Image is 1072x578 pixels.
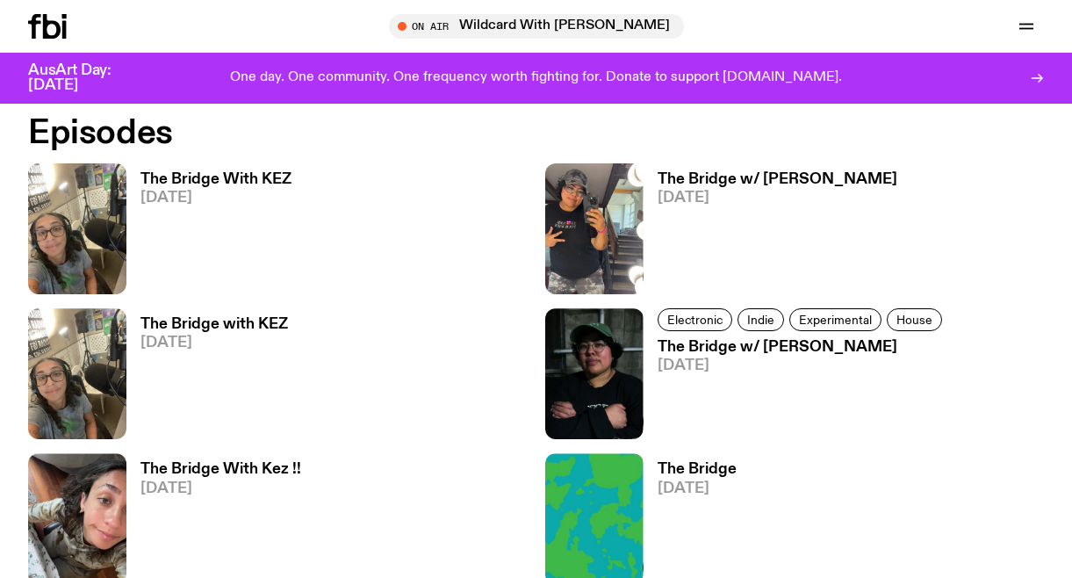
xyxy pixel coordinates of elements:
h3: The Bridge With Kez !! [140,462,301,477]
span: Electronic [667,313,723,326]
span: [DATE] [140,191,291,206]
a: Indie [737,308,784,331]
span: Indie [747,313,774,326]
span: [DATE] [658,358,947,373]
p: One day. One community. One frequency worth fighting for. Donate to support [DOMAIN_NAME]. [230,70,842,86]
a: The Bridge w/ [PERSON_NAME][DATE] [644,172,897,294]
a: Electronic [658,308,732,331]
h3: The Bridge with KEZ [140,317,288,332]
span: [DATE] [658,191,897,206]
a: The Bridge with KEZ[DATE] [126,317,288,439]
a: The Bridge w/ [PERSON_NAME][DATE] [644,340,947,439]
h3: The Bridge With KEZ [140,172,291,187]
a: Experimental [789,308,881,331]
span: [DATE] [658,481,737,496]
span: House [896,313,932,326]
span: [DATE] [140,481,301,496]
a: The Bridge With KEZ[DATE] [126,172,291,294]
h2: Episodes [28,118,700,149]
h3: The Bridge [658,462,737,477]
h3: AusArt Day: [DATE] [28,63,140,93]
a: House [887,308,942,331]
h3: The Bridge w/ [PERSON_NAME] [658,340,947,355]
span: [DATE] [140,336,288,350]
button: On AirWildcard With [PERSON_NAME] [389,14,684,39]
span: Experimental [799,313,872,326]
h3: The Bridge w/ [PERSON_NAME] [658,172,897,187]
